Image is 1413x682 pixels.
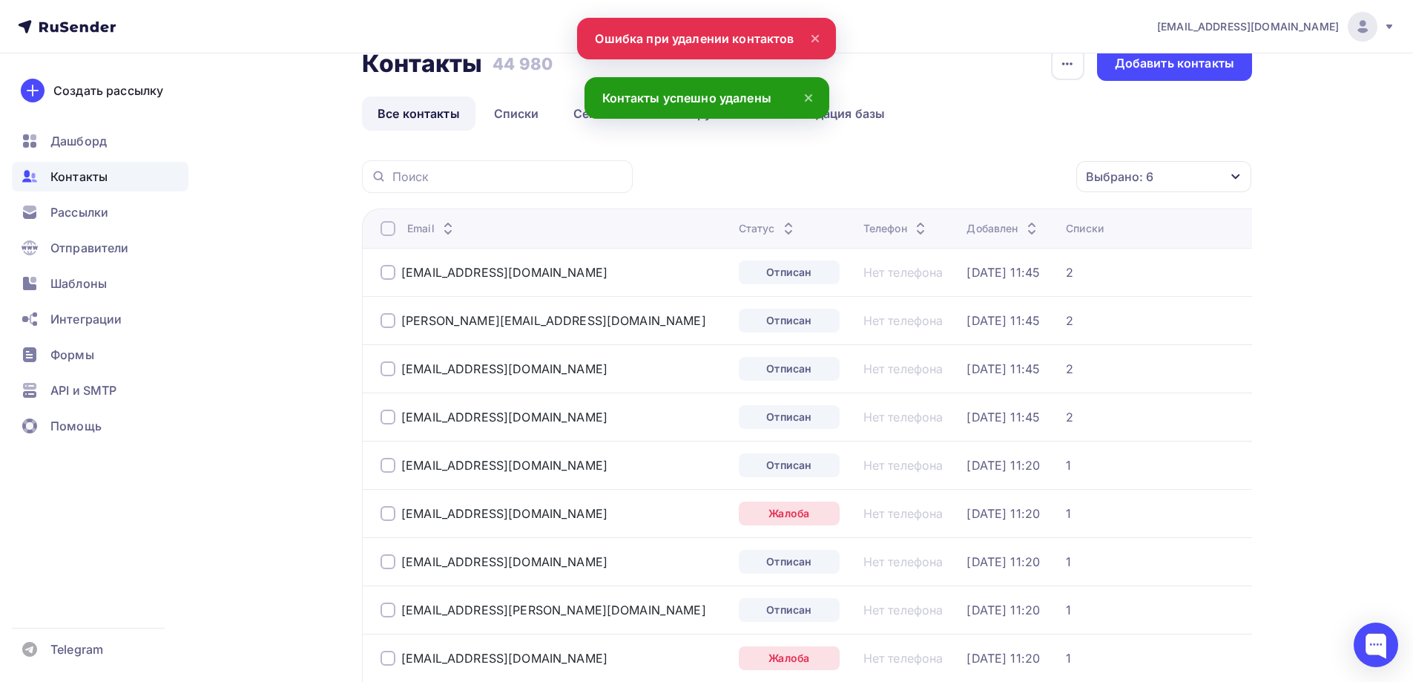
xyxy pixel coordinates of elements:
a: [DATE] 11:20 [966,506,1040,521]
span: Рассылки [50,203,108,221]
a: Списки [478,96,555,131]
div: Добавлен [966,221,1040,236]
div: [DATE] 11:20 [966,458,1040,473]
a: Нет телефона [863,265,943,280]
div: [EMAIL_ADDRESS][DOMAIN_NAME] [401,361,607,376]
div: Телефон [863,221,929,236]
a: 1 [1066,458,1071,473]
span: Интеграции [50,310,122,328]
div: Выбрано: 6 [1086,168,1153,186]
a: Отписан [739,357,840,381]
div: Жалоба [739,502,840,525]
a: Сегменты [558,96,650,131]
div: Создать рассылку [53,82,163,99]
a: 2 [1066,265,1073,280]
a: [EMAIL_ADDRESS][DOMAIN_NAME] [401,410,607,424]
a: Контакты [12,162,188,191]
a: Нет телефона [863,313,943,328]
input: Поиск [392,168,624,185]
a: [EMAIL_ADDRESS][DOMAIN_NAME] [401,651,607,666]
a: Формы [12,340,188,370]
span: API и SMTP [50,381,116,399]
button: Выбрано: 6 [1076,160,1252,193]
div: 2 [1066,410,1073,424]
span: Помощь [50,417,102,435]
span: [EMAIL_ADDRESS][DOMAIN_NAME] [1157,19,1339,34]
a: [DATE] 11:45 [966,265,1040,280]
a: 1 [1066,603,1071,617]
div: [DATE] 11:20 [966,554,1040,569]
a: [DATE] 11:20 [966,651,1040,666]
div: [EMAIL_ADDRESS][DOMAIN_NAME] [401,458,607,473]
a: Отписан [739,405,840,429]
div: Статус [739,221,797,236]
a: 2 [1066,361,1073,376]
a: 2 [1066,313,1073,328]
div: [PERSON_NAME][EMAIL_ADDRESS][DOMAIN_NAME] [401,313,706,328]
span: Шаблоны [50,275,107,292]
span: Формы [50,346,94,364]
a: [DATE] 11:45 [966,361,1040,376]
a: Нет телефона [863,458,943,473]
a: Отправители [12,233,188,263]
a: [DATE] 11:45 [966,410,1040,424]
a: Нет телефона [863,410,943,424]
a: 1 [1066,506,1071,521]
span: Telegram [50,640,103,658]
a: Отписан [739,309,840,332]
div: Списки [1066,221,1104,236]
a: Отписан [739,598,840,622]
span: Контакты [50,168,108,186]
a: Нет телефона [863,361,943,376]
a: Нет телефона [863,603,943,617]
a: Все контакты [362,96,475,131]
a: Шаблоны [12,269,188,298]
a: [EMAIL_ADDRESS][DOMAIN_NAME] [401,506,607,521]
a: Дашборд [12,126,188,156]
a: Нет телефона [863,651,943,666]
a: Отписан [739,550,840,574]
a: Отписан [739,260,840,284]
a: 1 [1066,651,1071,666]
a: Жалоба [739,646,840,670]
span: Дашборд [50,132,107,150]
a: [DATE] 11:45 [966,313,1040,328]
div: [EMAIL_ADDRESS][PERSON_NAME][DOMAIN_NAME] [401,603,706,617]
a: Нет телефона [863,506,943,521]
a: Рассылки [12,197,188,227]
a: [EMAIL_ADDRESS][DOMAIN_NAME] [1157,12,1395,42]
a: Нет телефона [863,554,943,569]
a: [EMAIL_ADDRESS][DOMAIN_NAME] [401,265,607,280]
a: Отписан [739,453,840,477]
div: 1 [1066,554,1071,569]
